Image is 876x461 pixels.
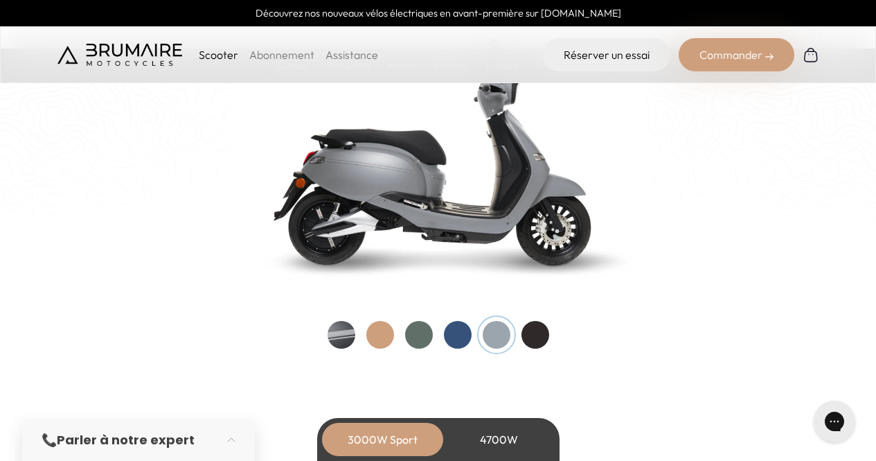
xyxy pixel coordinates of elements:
[444,423,555,456] div: 4700W
[543,38,670,71] a: Réserver un essai
[325,48,378,62] a: Assistance
[803,46,819,63] img: Panier
[249,48,314,62] a: Abonnement
[765,53,774,61] img: right-arrow-2.png
[807,396,862,447] iframe: Gorgias live chat messenger
[199,46,238,63] p: Scooter
[328,423,438,456] div: 3000W Sport
[57,44,182,66] img: Brumaire Motocycles
[679,38,794,71] div: Commander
